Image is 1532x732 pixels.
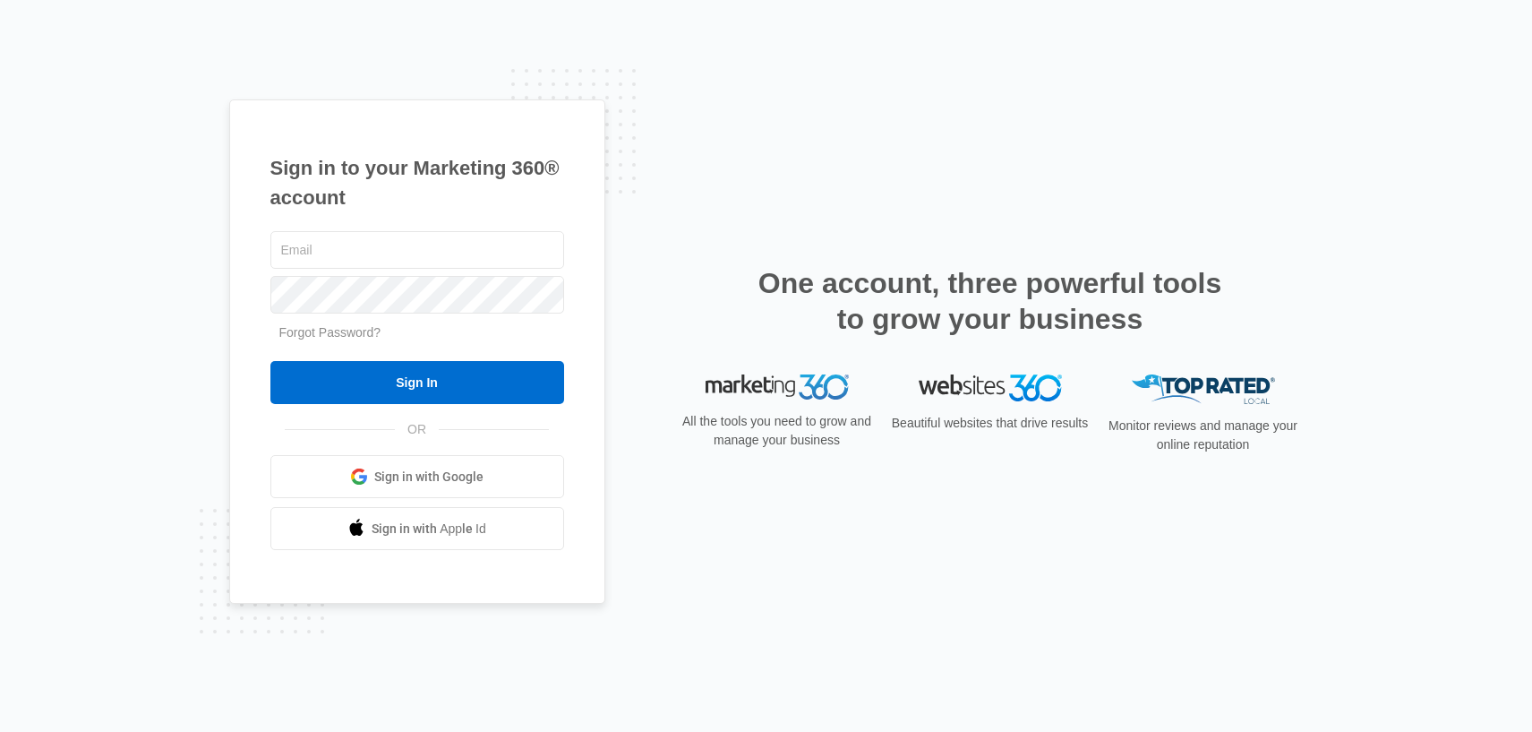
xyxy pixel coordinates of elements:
h2: One account, three powerful tools to grow your business [753,265,1228,337]
p: All the tools you need to grow and manage your business [677,412,877,450]
input: Sign In [270,361,564,404]
img: Top Rated Local [1132,375,1275,404]
a: Forgot Password? [279,325,381,340]
span: Sign in with Google [374,468,484,487]
h1: Sign in to your Marketing 360® account [270,153,564,212]
a: Sign in with Google [270,455,564,498]
input: Email [270,231,564,269]
p: Beautiful websites that drive results [890,414,1091,433]
img: Websites 360 [919,375,1062,400]
span: Sign in with Apple Id [372,520,486,538]
a: Sign in with Apple Id [270,507,564,550]
p: Monitor reviews and manage your online reputation [1103,417,1304,454]
img: Marketing 360 [706,375,849,400]
span: OR [395,420,439,439]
